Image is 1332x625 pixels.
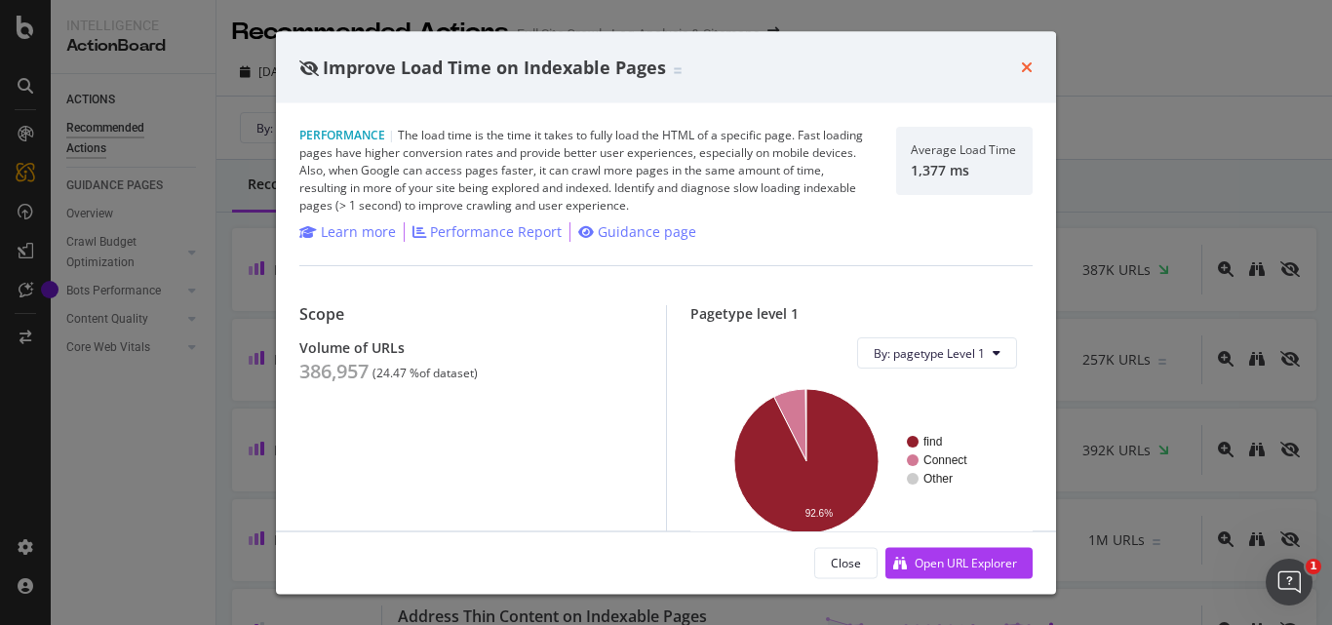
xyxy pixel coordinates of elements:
div: Scope [299,305,643,324]
span: By: pagetype Level 1 [874,344,985,361]
button: By: pagetype Level 1 [857,337,1017,369]
text: find [923,435,942,449]
div: times [1021,55,1033,80]
svg: A chart. [706,384,1010,537]
text: Other [923,472,953,486]
div: Close [831,554,861,570]
div: Volume of URLs [299,339,643,356]
div: eye-slash [299,59,319,75]
iframe: Intercom live chat [1266,559,1312,605]
div: Learn more [321,222,396,242]
a: Performance Report [412,222,562,242]
span: 1 [1306,559,1321,574]
button: Close [814,547,878,578]
a: Learn more [299,222,396,242]
div: ( 24.47 % of dataset ) [372,367,478,380]
span: Improve Load Time on Indexable Pages [323,55,666,78]
img: Equal [674,67,682,73]
text: Connect [923,453,967,467]
div: Average Load Time [911,143,1016,157]
button: Open URL Explorer [885,547,1033,578]
div: Performance Report [430,222,562,242]
a: Guidance page [578,222,696,242]
div: modal [276,31,1056,594]
span: Performance [299,127,385,143]
div: 386,957 [299,360,369,383]
text: 92.6% [804,507,832,518]
span: | [388,127,395,143]
div: The load time is the time it takes to fully load the HTML of a specific page. Fast loading pages ... [299,127,873,215]
div: 1,377 ms [911,162,1016,178]
div: Pagetype level 1 [690,305,1034,322]
div: Guidance page [598,222,696,242]
div: Open URL Explorer [915,554,1017,570]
